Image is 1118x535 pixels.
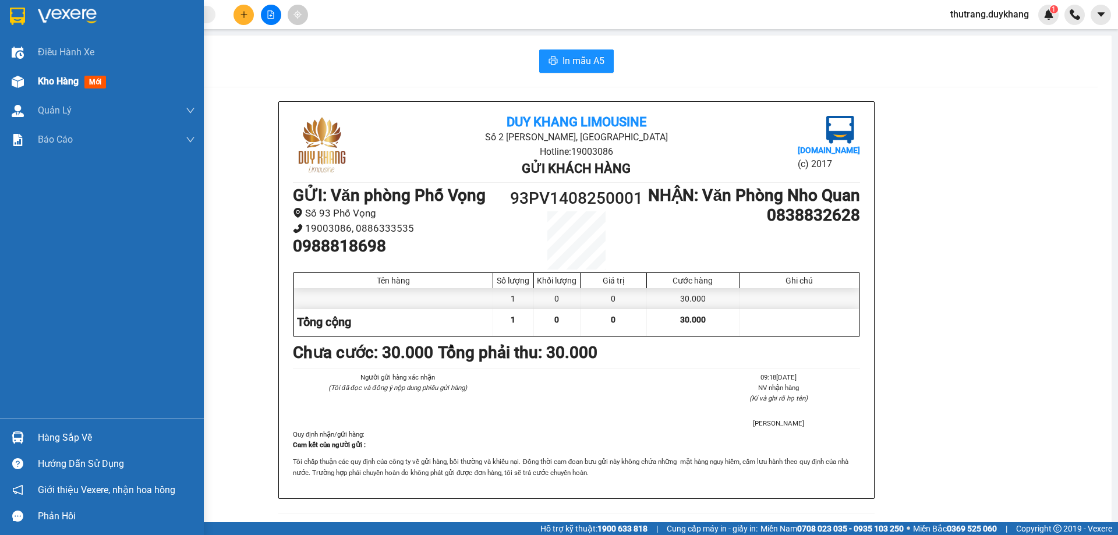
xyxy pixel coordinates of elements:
b: [DOMAIN_NAME] [798,146,860,155]
span: Tổng cộng [297,315,351,329]
div: Giá trị [583,276,643,285]
div: 30.000 [647,288,740,309]
div: Hàng sắp về [38,429,195,447]
span: Miền Nam [760,522,904,535]
span: mới [84,76,106,88]
span: Báo cáo [38,132,73,147]
span: down [186,135,195,144]
li: 09:18[DATE] [698,372,860,382]
h1: 0838832628 [648,206,860,225]
span: Cung cấp máy in - giấy in: [667,522,758,535]
div: 0 [534,288,581,309]
span: Quản Lý [38,103,72,118]
div: Khối lượng [537,276,577,285]
button: file-add [261,5,281,25]
strong: Cam kết của người gửi : [293,441,366,449]
div: Ghi chú [742,276,856,285]
img: solution-icon [12,134,24,146]
span: Điều hành xe [38,45,94,59]
img: logo.jpg [826,116,854,144]
span: copyright [1053,525,1062,533]
span: message [12,511,23,522]
span: Giới thiệu Vexere, nhận hoa hồng [38,483,175,497]
span: 0 [554,315,559,324]
div: 0 [581,288,647,309]
div: Hướng dẫn sử dụng [38,455,195,473]
div: Cước hàng [650,276,736,285]
span: environment [293,208,303,218]
img: logo-vxr [10,8,25,25]
li: Số 93 Phố Vọng [293,206,505,221]
b: Duy Khang Limousine [507,115,646,129]
span: thutrang.duykhang [941,7,1038,22]
span: | [656,522,658,535]
span: 1 [511,315,515,324]
span: 1 [1052,5,1056,13]
span: phone [293,224,303,233]
span: printer [549,56,558,67]
li: 19003086, 0886333535 [293,221,505,236]
li: Hotline: 19003086 [387,144,765,159]
span: question-circle [12,458,23,469]
img: icon-new-feature [1043,9,1054,20]
li: Số 2 [PERSON_NAME], [GEOGRAPHIC_DATA] [387,130,765,144]
span: Hỗ trợ kỹ thuật: [540,522,648,535]
p: Tôi chấp thuận các quy định của công ty về gửi hàng, bồi thường và khiếu nại. Đồng thời cam đoan ... [293,456,860,477]
div: Tên hàng [297,276,490,285]
img: warehouse-icon [12,105,24,117]
div: Quy định nhận/gửi hàng : [293,429,860,478]
span: caret-down [1096,9,1106,20]
span: ⚪️ [907,526,910,531]
span: file-add [267,10,275,19]
button: caret-down [1091,5,1111,25]
strong: 1900 633 818 [597,524,648,533]
span: In mẫu A5 [562,54,604,68]
span: aim [293,10,302,19]
b: GỬI : Văn phòng Phố Vọng [293,186,486,205]
div: 1 [493,288,534,309]
button: aim [288,5,308,25]
span: 0 [611,315,615,324]
button: plus [233,5,254,25]
img: warehouse-icon [12,431,24,444]
strong: 0708 023 035 - 0935 103 250 [797,524,904,533]
button: printerIn mẫu A5 [539,49,614,73]
img: logo.jpg [293,116,351,174]
b: NHẬN : Văn Phòng Nho Quan [648,186,860,205]
img: phone-icon [1070,9,1080,20]
li: [PERSON_NAME] [698,418,860,428]
sup: 1 [1050,5,1058,13]
span: plus [240,10,248,19]
span: notification [12,484,23,495]
span: Miền Bắc [913,522,997,535]
h1: 93PV1408250001 [505,186,648,211]
div: Số lượng [496,276,530,285]
span: down [186,106,195,115]
div: Phản hồi [38,508,195,525]
h1: 0988818698 [293,236,505,256]
li: (c) 2017 [798,157,860,171]
b: Gửi khách hàng [522,161,631,176]
img: warehouse-icon [12,76,24,88]
li: Người gửi hàng xác nhận [316,372,479,382]
b: Tổng phải thu: 30.000 [438,343,597,362]
b: Chưa cước : 30.000 [293,343,433,362]
i: (Kí và ghi rõ họ tên) [749,394,808,402]
i: (Tôi đã đọc và đồng ý nộp dung phiếu gửi hàng) [328,384,467,392]
span: Kho hàng [38,76,79,87]
li: NV nhận hàng [698,382,860,393]
strong: 0369 525 060 [947,524,997,533]
span: 30.000 [680,315,706,324]
span: | [1006,522,1007,535]
img: warehouse-icon [12,47,24,59]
